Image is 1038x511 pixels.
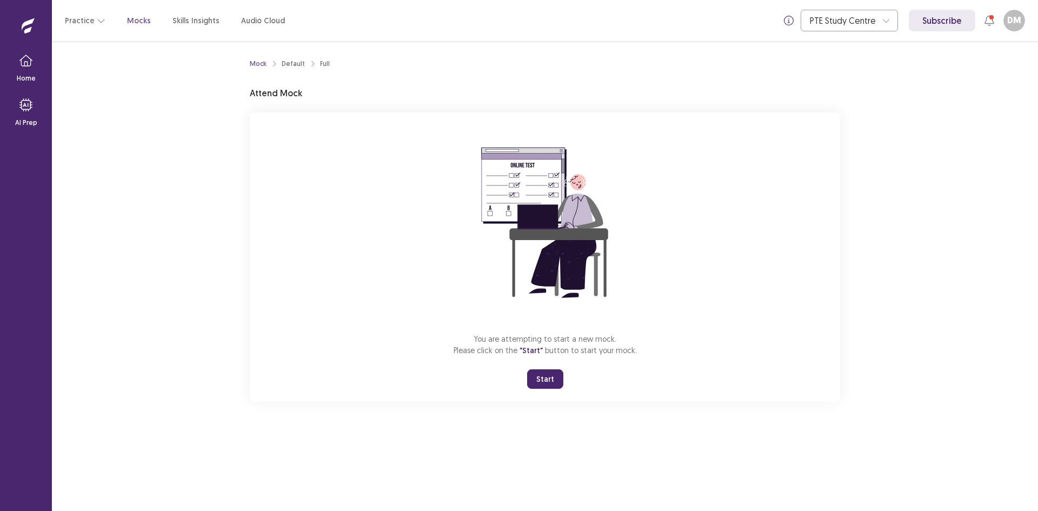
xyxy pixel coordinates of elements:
[520,346,543,355] span: "Start"
[250,87,302,99] p: Attend Mock
[65,11,105,30] button: Practice
[1003,10,1025,31] button: DM
[810,10,877,31] div: PTE Study Centre
[454,333,637,356] p: You are attempting to start a new mock. Please click on the button to start your mock.
[909,10,975,31] a: Subscribe
[17,74,36,83] p: Home
[241,15,285,26] a: Audio Cloud
[779,11,799,30] button: info
[172,15,219,26] a: Skills Insights
[320,59,330,69] div: Full
[250,59,330,69] nav: breadcrumb
[448,125,642,320] img: attend-mock
[282,59,305,69] div: Default
[127,15,151,26] a: Mocks
[250,59,267,69] a: Mock
[527,369,563,389] button: Start
[15,118,37,128] p: AI Prep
